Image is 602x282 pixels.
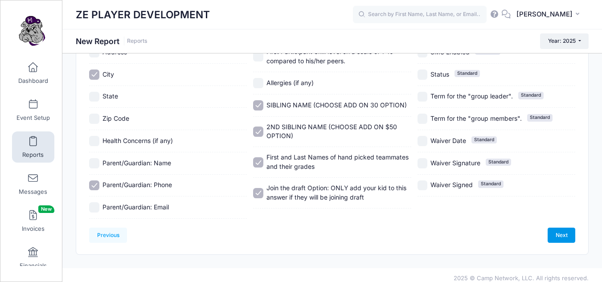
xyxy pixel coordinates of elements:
[418,114,428,124] input: Term for the "group members".Standard
[12,57,54,89] a: Dashboard
[89,158,99,168] input: Parent/Guardian: Name
[253,127,263,137] input: 2ND SIBLING NAME (CHOOSE ADD ON $50 OPTION)
[253,78,263,88] input: Allergies (if any)
[12,131,54,163] a: Reports
[18,77,48,85] span: Dashboard
[266,184,406,201] span: Join the draft Option: ONLY add your kid to this answer if they will be joining draft
[418,136,428,146] input: Waiver DateStandard
[511,4,589,25] button: [PERSON_NAME]
[89,202,99,213] input: Parent/Guardian: Email
[471,136,497,143] span: Standard
[430,137,466,144] span: Waiver Date
[102,137,173,144] span: Health Concerns (if any)
[266,123,397,140] span: 2ND SIBLING NAME (CHOOSE ADD ON $50 OPTION)
[430,48,470,56] span: SMS Enabled
[430,114,522,122] span: Term for the "group members".
[253,52,263,62] input: First Participant Skill level on a scale of 1-10 compared to his/her peers.
[516,9,573,19] span: [PERSON_NAME]
[127,38,147,45] a: Reports
[430,159,480,167] span: Waiver Signature
[430,92,513,100] span: Term for the "group leader".
[76,37,147,46] h1: New Report
[102,181,172,188] span: Parent/Guardian: Phone
[253,157,263,168] input: First and Last Names of hand picked teammates and their grades
[454,274,589,282] span: 2025 © Camp Network, LLC. All rights reserved.
[38,205,54,213] span: New
[266,79,314,86] span: Allergies (if any)
[548,228,575,243] a: Next
[102,203,169,211] span: Parent/Guardian: Email
[89,69,99,80] input: City
[102,92,118,100] span: State
[102,114,129,122] span: Zip Code
[478,180,504,188] span: Standard
[12,242,54,274] a: Financials
[486,159,511,166] span: Standard
[418,69,428,80] input: StatusStandard
[20,262,47,270] span: Financials
[19,188,47,196] span: Messages
[418,158,428,168] input: Waiver SignatureStandard
[527,114,553,121] span: Standard
[22,151,44,159] span: Reports
[102,159,171,167] span: Parent/Guardian: Name
[102,48,127,56] span: Address
[353,6,487,24] input: Search by First Name, Last Name, or Email...
[89,92,99,102] input: State
[253,188,263,198] input: Join the draft Option: ONLY add your kid to this answer if they will be joining draft
[102,70,114,78] span: City
[455,70,480,77] span: Standard
[418,180,428,191] input: Waiver SignedStandard
[89,114,99,124] input: Zip Code
[16,114,50,122] span: Event Setup
[518,92,544,99] span: Standard
[266,101,407,109] span: SIBLING NAME (CHOOSE ADD ON 30 OPTION)
[89,180,99,191] input: Parent/Guardian: Phone
[12,168,54,200] a: Messages
[253,100,263,110] input: SIBLING NAME (CHOOSE ADD ON 30 OPTION)
[418,92,428,102] input: Term for the "group leader".Standard
[12,94,54,126] a: Event Setup
[430,70,449,78] span: Status
[89,136,99,146] input: Health Concerns (if any)
[15,14,49,47] img: ZE PLAYER DEVELOPMENT
[548,37,576,44] span: Year: 2025
[266,153,409,170] span: First and Last Names of hand picked teammates and their grades
[12,205,54,237] a: InvoicesNew
[0,9,63,52] a: ZE PLAYER DEVELOPMENT
[89,228,127,243] a: Previous
[22,225,45,233] span: Invoices
[430,181,473,188] span: Waiver Signed
[76,4,210,25] h1: ZE PLAYER DEVELOPMENT
[540,33,589,49] button: Year: 2025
